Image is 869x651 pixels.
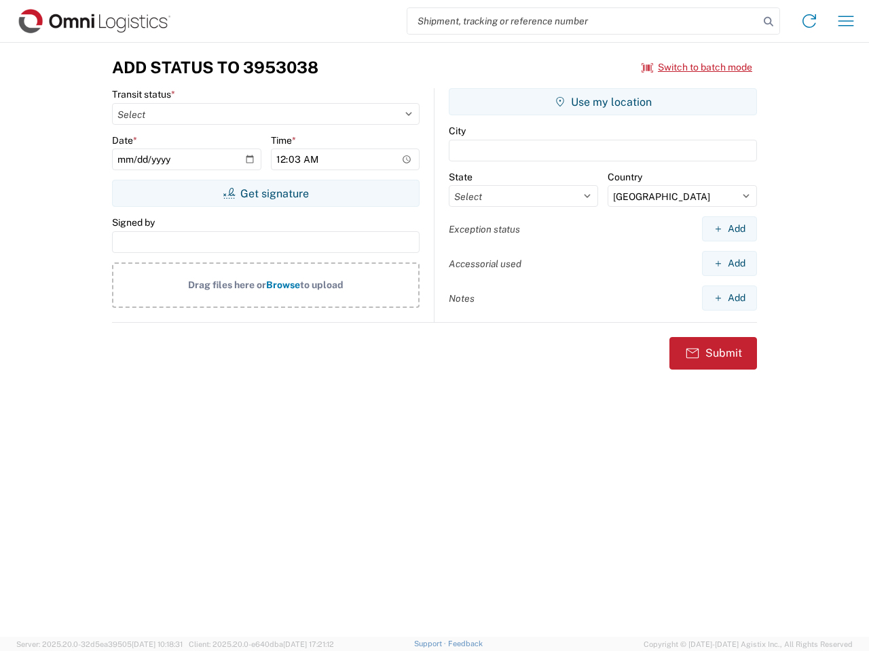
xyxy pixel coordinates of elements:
label: State [449,171,473,183]
label: Exception status [449,223,520,235]
button: Switch to batch mode [642,56,752,79]
span: [DATE] 10:18:31 [132,640,183,648]
span: to upload [300,279,344,290]
span: Client: 2025.20.0-e640dba [189,640,334,648]
label: Accessorial used [449,258,521,270]
span: [DATE] 17:21:12 [283,640,334,648]
label: Transit status [112,88,175,100]
span: Drag files here or [188,279,266,290]
label: Date [112,134,137,146]
a: Support [414,639,448,648]
h3: Add Status to 3953038 [112,58,318,77]
label: Country [608,171,642,183]
span: Browse [266,279,300,290]
a: Feedback [448,639,483,648]
label: Time [271,134,296,146]
input: Shipment, tracking or reference number [407,8,759,34]
label: City [449,125,466,137]
span: Copyright © [DATE]-[DATE] Agistix Inc., All Rights Reserved [644,638,853,650]
button: Add [702,216,757,241]
button: Add [702,251,757,276]
span: Server: 2025.20.0-32d5ea39505 [16,640,183,648]
label: Notes [449,292,475,304]
button: Submit [669,337,757,370]
button: Use my location [449,88,757,115]
label: Signed by [112,216,155,229]
button: Add [702,285,757,311]
button: Get signature [112,180,420,207]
